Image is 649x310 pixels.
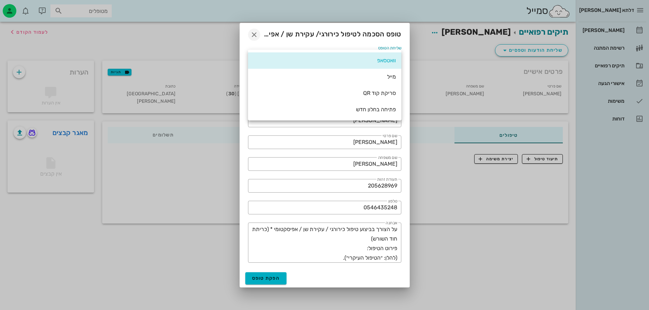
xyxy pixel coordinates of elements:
label: שם משפחה [378,155,397,160]
div: פתיחה בחלון חדש [253,106,396,113]
label: תעודת זהות [377,177,397,182]
button: הפקת טופס [245,272,287,284]
label: שליחת הטופס [378,46,401,51]
span: הפקת טופס [252,275,280,281]
label: אבחנה [386,221,397,226]
div: מייל [253,74,396,80]
div: סריקת קוד QR [253,90,396,96]
span: טופס הסכמה לטיפול כירורגי/ עקירת שן / אפיסקטומי [260,29,401,39]
label: טלפון [388,199,397,204]
label: שם פרטי [383,133,397,138]
div: שליחת הטופסוואטסאפ [248,50,401,61]
div: וואטסאפ [253,57,396,64]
